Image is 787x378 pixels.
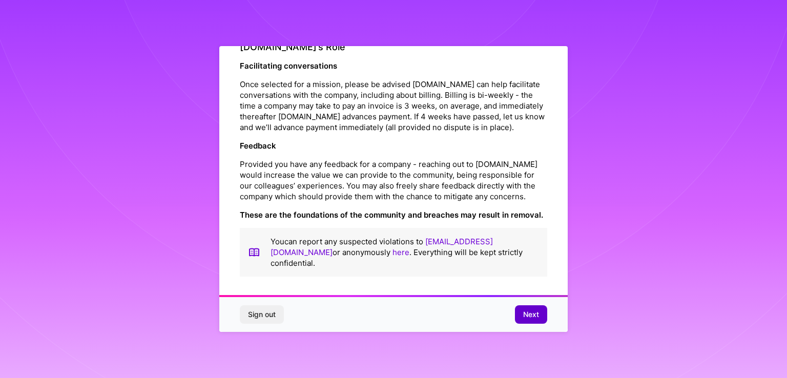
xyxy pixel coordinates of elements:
[271,237,493,257] a: [EMAIL_ADDRESS][DOMAIN_NAME]
[240,210,543,220] strong: These are the foundations of the community and breaches may result in removal.
[392,247,409,257] a: here
[240,61,337,71] strong: Facilitating conversations
[240,141,276,151] strong: Feedback
[248,236,260,268] img: book icon
[240,41,547,53] h4: [DOMAIN_NAME]’s Role
[240,305,284,324] button: Sign out
[271,236,539,268] p: You can report any suspected violations to or anonymously . Everything will be kept strictly conf...
[240,79,547,133] p: Once selected for a mission, please be advised [DOMAIN_NAME] can help facilitate conversations wi...
[240,159,547,202] p: Provided you have any feedback for a company - reaching out to [DOMAIN_NAME] would increase the v...
[248,309,276,320] span: Sign out
[523,309,539,320] span: Next
[515,305,547,324] button: Next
